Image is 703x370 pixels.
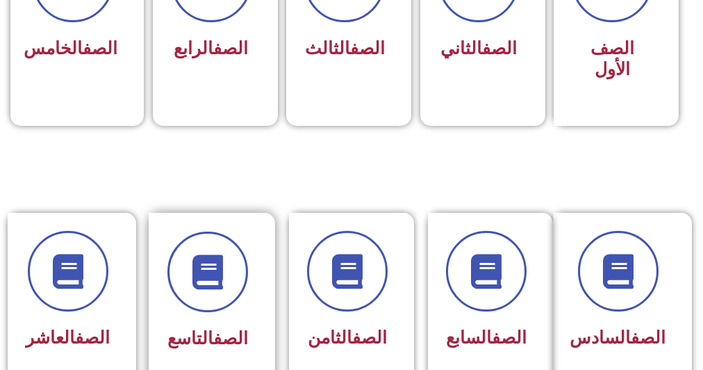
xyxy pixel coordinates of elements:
a: الصف [350,38,385,58]
span: التاسع [167,328,248,348]
span: الثالث [305,38,385,58]
span: الخامس [24,38,117,58]
a: الصف [492,328,527,348]
span: الثاني [440,38,517,58]
a: الصف [631,328,665,348]
span: الصف الأول [590,38,634,79]
a: الصف [213,38,248,58]
span: السادس [570,328,665,348]
a: الصف [83,38,117,58]
a: الصف [482,38,517,58]
span: الثامن [308,328,387,348]
a: الصف [352,328,387,348]
span: السابع [446,328,527,348]
span: العاشر [26,328,110,348]
span: الرابع [174,38,248,58]
a: الصف [213,328,248,348]
a: الصف [75,328,110,348]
